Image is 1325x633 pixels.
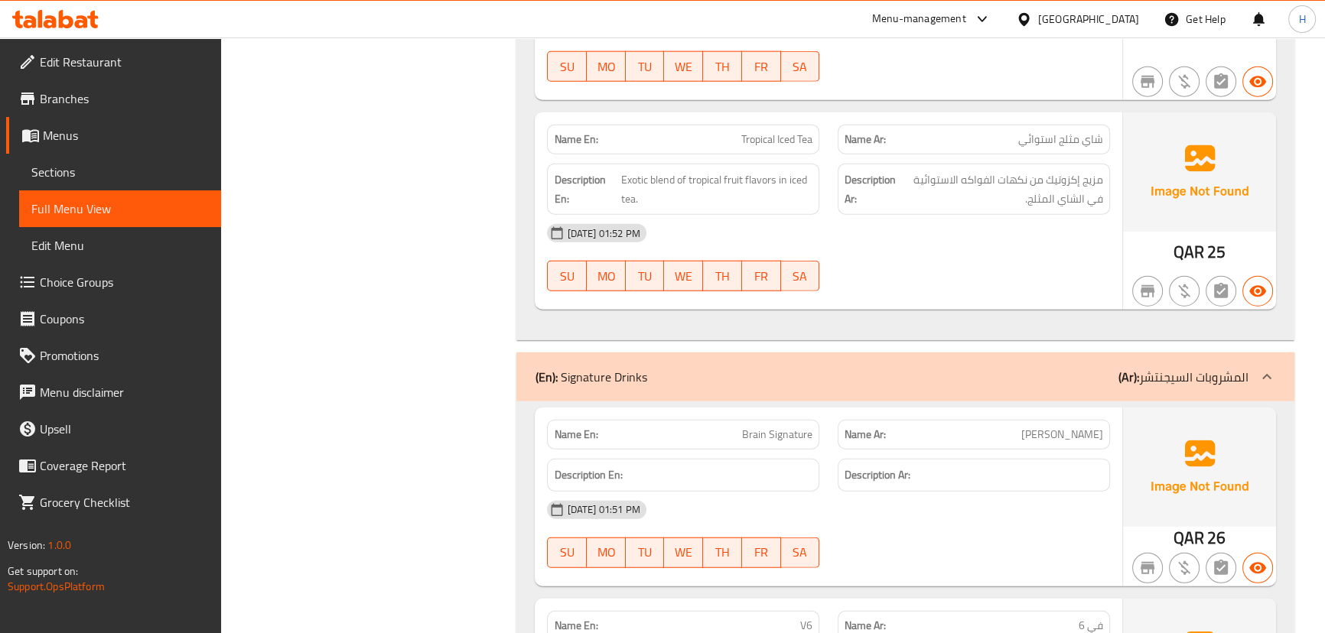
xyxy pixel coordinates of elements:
div: [GEOGRAPHIC_DATA] [1038,11,1139,28]
button: MO [587,51,626,82]
button: TH [703,261,742,291]
span: WE [670,541,697,563]
img: Ae5nvW7+0k+MAAAAAElFTkSuQmCC [1123,407,1276,527]
span: H [1298,11,1305,28]
strong: Description En: [554,170,617,208]
button: TU [626,261,665,291]
span: Brain Signature [742,427,812,443]
span: MO [593,265,620,287]
strong: Description Ar: [845,170,896,208]
span: Get support on: [8,561,78,581]
a: Upsell [6,411,221,447]
button: WE [664,51,703,82]
a: Menu disclaimer [6,374,221,411]
strong: Description Ar: [845,466,910,485]
span: TH [709,265,736,287]
button: FR [742,51,781,82]
span: Grocery Checklist [40,493,209,511]
span: Upsell [40,420,209,438]
button: FR [742,261,781,291]
span: TU [632,541,659,563]
button: Purchased item [1169,67,1200,97]
span: Menu disclaimer [40,383,209,401]
span: Choice Groups [40,273,209,291]
a: Sections [19,154,221,190]
span: Tropical Iced Tea [741,131,812,148]
button: Available [1242,276,1273,307]
span: 1.0.0 [47,535,71,555]
span: [DATE] 01:52 PM [561,226,646,241]
div: (En): Signature Drinks(Ar):المشروبات السيجنتشر [516,352,1294,401]
span: QAR [1174,523,1204,553]
span: Coverage Report [40,456,209,475]
p: المشروبات السيجنتشر [1118,368,1248,386]
span: TU [632,265,659,287]
span: Full Menu View [31,200,209,218]
span: Edit Menu [31,236,209,255]
button: TU [626,537,665,568]
a: Edit Menu [19,227,221,264]
a: Branches [6,80,221,117]
button: MO [587,537,626,568]
button: MO [587,261,626,291]
a: Grocery Checklist [6,484,221,521]
button: TU [626,51,665,82]
span: Coupons [40,310,209,328]
span: SU [554,541,581,563]
a: Edit Restaurant [6,44,221,80]
button: Not has choices [1206,67,1236,97]
span: WE [670,265,697,287]
a: Coverage Report [6,447,221,484]
span: Version: [8,535,45,555]
span: SA [787,56,814,78]
span: 26 [1207,523,1226,553]
strong: Name En: [554,427,597,443]
button: Purchased item [1169,553,1200,583]
span: 25 [1207,237,1226,267]
span: FR [748,265,775,287]
a: Coupons [6,300,221,337]
button: SU [547,261,587,291]
button: Not branch specific item [1132,276,1163,307]
div: Menu-management [872,10,966,28]
button: Not branch specific item [1132,67,1163,97]
span: شاي مثلج استوائي [1018,131,1103,148]
img: Ae5nvW7+0k+MAAAAAElFTkSuQmCC [1123,112,1276,232]
button: SA [781,537,820,568]
span: Promotions [40,346,209,365]
button: WE [664,537,703,568]
span: FR [748,56,775,78]
span: MO [593,541,620,563]
a: Menus [6,117,221,154]
span: Sections [31,163,209,181]
button: SU [547,51,587,82]
span: SU [554,56,581,78]
span: [DATE] 01:51 PM [561,502,646,517]
button: SA [781,261,820,291]
button: Not has choices [1206,276,1236,307]
span: FR [748,541,775,563]
span: مزيج إكزوتيك من نكهات الفواكه الاستوائية في الشاي المثلج. [899,170,1103,208]
button: TH [703,51,742,82]
span: Exotic blend of tropical fruit flavors in iced tea. [621,170,813,208]
button: Purchased item [1169,276,1200,307]
span: TH [709,56,736,78]
span: [PERSON_NAME] [1021,427,1103,443]
a: Full Menu View [19,190,221,227]
p: Signature Drinks [535,368,646,386]
strong: Name Ar: [845,131,886,148]
span: SA [787,541,814,563]
strong: Name En: [554,131,597,148]
span: MO [593,56,620,78]
button: Available [1242,67,1273,97]
b: (Ar): [1118,365,1139,388]
span: TU [632,56,659,78]
button: WE [664,261,703,291]
span: SU [554,265,581,287]
button: SU [547,537,587,568]
b: (En): [535,365,557,388]
span: TH [709,541,736,563]
button: FR [742,537,781,568]
button: TH [703,537,742,568]
button: Not has choices [1206,553,1236,583]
